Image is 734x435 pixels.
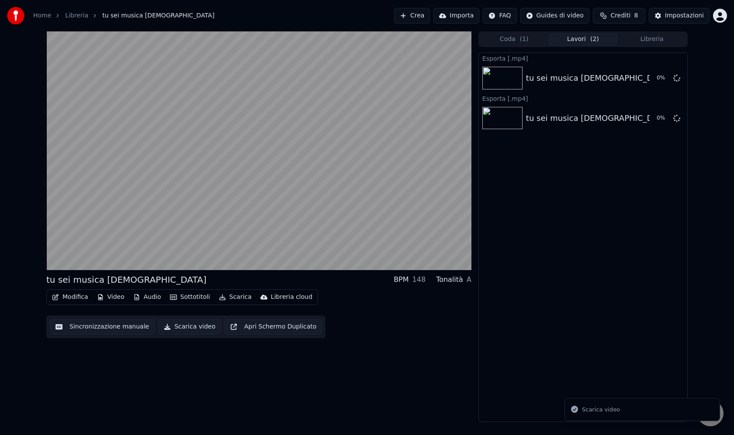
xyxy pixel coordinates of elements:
a: Home [33,11,51,20]
span: ( 2 ) [590,35,599,44]
div: tu sei musica [DEMOGRAPHIC_DATA] [526,112,670,124]
span: 8 [634,11,638,20]
span: tu sei musica [DEMOGRAPHIC_DATA] [102,11,215,20]
span: Crediti [610,11,630,20]
button: Scarica video [158,319,221,335]
button: Libreria [617,33,686,46]
div: Impostazioni [665,11,704,20]
div: A [467,274,471,285]
div: BPM [394,274,409,285]
button: Lavori [549,33,618,46]
div: 148 [412,274,426,285]
span: ( 1 ) [520,35,529,44]
button: Sottotitoli [166,291,214,303]
div: Esporta [.mp4] [479,93,687,103]
button: Coda [480,33,549,46]
a: Libreria [65,11,88,20]
button: Modifica [48,291,92,303]
div: 0 % [657,115,670,122]
button: Importa [433,8,479,24]
button: Sincronizzazione manuale [50,319,155,335]
button: Apri Schermo Duplicato [225,319,322,335]
button: Crea [394,8,430,24]
button: Guides di video [520,8,589,24]
button: Scarica [215,291,255,303]
button: Video [93,291,128,303]
nav: breadcrumb [33,11,215,20]
div: Esporta [.mp4] [479,53,687,63]
button: Crediti8 [593,8,645,24]
div: 0 % [657,75,670,82]
div: tu sei musica [DEMOGRAPHIC_DATA] [46,274,207,286]
button: Audio [130,291,165,303]
button: Impostazioni [649,8,710,24]
div: Scarica video [582,405,620,414]
div: Tonalità [436,274,463,285]
button: FAQ [483,8,516,24]
div: Libreria cloud [271,293,312,301]
div: tu sei musica [DEMOGRAPHIC_DATA] [526,72,670,84]
img: youka [7,7,24,24]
